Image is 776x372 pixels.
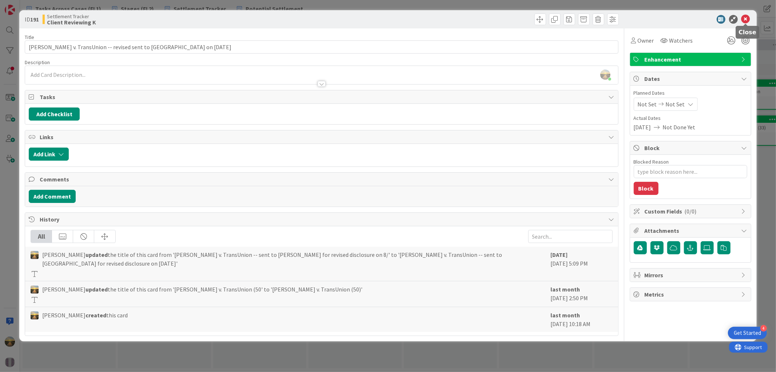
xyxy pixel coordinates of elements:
b: 191 [30,16,39,23]
img: UAoP50P0cz2MRrBPJTCT5GgYlNq4osYg.png [600,70,610,80]
b: last month [551,312,580,319]
button: Block [634,182,658,195]
button: Add Checklist [29,107,80,121]
b: updated [85,251,108,258]
span: Mirrors [645,271,738,279]
div: All [31,230,52,243]
span: Watchers [669,36,693,45]
b: Client Reviewing K [47,19,96,25]
img: AS [31,286,39,294]
span: Block [645,144,738,152]
span: Actual Dates [634,114,747,122]
span: [PERSON_NAME] the title of this card from '[PERSON_NAME] v. TransUnion (50' to '[PERSON_NAME] v. ... [42,285,362,294]
input: type card name here... [25,40,618,54]
span: Metrics [645,290,738,299]
b: updated [85,286,108,293]
span: Support [15,1,33,10]
b: created [85,312,106,319]
div: [DATE] 5:09 PM [551,250,613,277]
span: [PERSON_NAME] this card [42,311,128,320]
span: Enhancement [645,55,738,64]
b: [DATE] [551,251,568,258]
img: AS [31,251,39,259]
div: 4 [760,325,767,332]
span: ( 0/0 ) [685,208,697,215]
span: Settlement Tracker [47,13,96,19]
button: Add Comment [29,190,76,203]
span: Attachments [645,226,738,235]
div: [DATE] 2:50 PM [551,285,613,303]
input: Search... [528,230,613,243]
span: [DATE] [634,123,651,132]
span: Custom Fields [645,207,738,216]
img: AS [31,312,39,320]
h5: Close [739,29,756,36]
label: Blocked Reason [634,158,669,165]
b: last month [551,286,580,293]
span: Owner [638,36,654,45]
span: Description [25,59,50,66]
span: Not Done Yet [663,123,696,132]
span: Tasks [40,93,605,101]
span: Comments [40,175,605,184]
button: Add Link [29,148,69,161]
span: Dates [645,74,738,83]
div: Open Get Started checklist, remaining modules: 4 [728,327,767,339]
span: Not Set [638,100,657,109]
div: Get Started [734,329,761,337]
label: Title [25,34,34,40]
span: [PERSON_NAME] the title of this card from '[PERSON_NAME] v. TransUnion -- sent to [PERSON_NAME] f... [42,250,547,268]
div: [DATE] 10:18 AM [551,311,613,328]
span: Planned Dates [634,89,747,97]
span: Links [40,133,605,141]
span: Not Set [666,100,685,109]
span: ID [25,15,39,24]
span: History [40,215,605,224]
